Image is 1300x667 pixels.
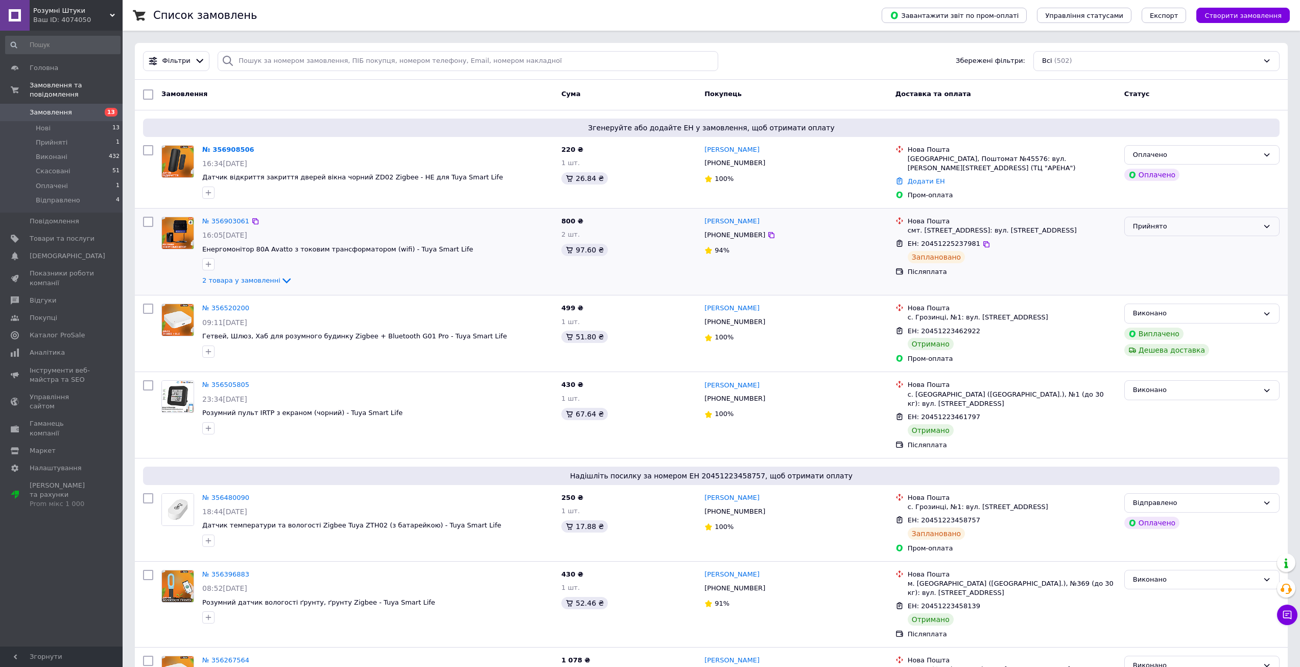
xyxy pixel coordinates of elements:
div: Виплачено [1124,328,1184,340]
span: Управління сайтом [30,393,94,411]
div: Виконано [1133,574,1259,585]
span: 1 шт. [561,395,580,402]
button: Експорт [1142,8,1187,23]
span: [DEMOGRAPHIC_DATA] [30,251,105,261]
div: с. Грозинці, №1: вул. [STREET_ADDRESS] [908,502,1116,512]
span: ЕН: 20451223461797 [908,413,980,421]
div: Нова Пошта [908,217,1116,226]
span: Управління статусами [1045,12,1123,19]
span: Покупці [30,313,57,323]
div: 26.84 ₴ [561,172,608,185]
span: Товари та послуги [30,234,94,243]
div: Оплачено [1124,517,1179,529]
span: Статус [1124,90,1150,98]
div: [PHONE_NUMBER] [702,156,767,170]
h1: Список замовлень [153,9,257,21]
div: Отримано [908,613,954,626]
a: [PERSON_NAME] [704,493,760,503]
div: 97.60 ₴ [561,244,608,256]
span: Скасовані [36,167,70,176]
span: (502) [1054,57,1072,64]
span: Завантажити звіт по пром-оплаті [890,11,1019,20]
span: Замовлення та повідомлення [30,81,123,99]
span: 430 ₴ [561,570,583,578]
div: Prom мікс 1 000 [30,499,94,509]
span: ЕН: 20451225237981 [908,240,980,247]
div: 52.46 ₴ [561,597,608,609]
a: № 356520200 [202,304,249,312]
div: Виконано [1133,385,1259,396]
span: 800 ₴ [561,217,583,225]
div: Нова Пошта [908,656,1116,665]
div: смт. [STREET_ADDRESS]: вул. [STREET_ADDRESS] [908,226,1116,235]
div: [PHONE_NUMBER] [702,315,767,329]
button: Створити замовлення [1196,8,1290,23]
a: [PERSON_NAME] [704,145,760,155]
span: Аналітика [30,348,65,357]
a: Розумний датчик вологості ґрунту, ґрунту Zigbee - Tuya Smart Life [202,599,435,606]
span: 91% [715,600,729,607]
a: № 356396883 [202,570,249,578]
span: Повідомлення [30,217,79,226]
a: № 356903061 [202,217,249,225]
span: Маркет [30,446,56,455]
span: 16:34[DATE] [202,159,247,168]
div: [PHONE_NUMBER] [702,505,767,518]
span: 16:05[DATE] [202,231,247,239]
a: [PERSON_NAME] [704,656,760,665]
span: 250 ₴ [561,494,583,501]
a: Гетвей, Шлюз, Хаб для розумного будинку Zigbee + Bluetooth G01 Pro - Tuya Smart Life [202,332,507,340]
div: Відправлено [1133,498,1259,509]
a: Фото товару [161,304,194,336]
span: 13 [112,124,120,133]
span: 1 шт. [561,159,580,167]
a: 2 товара у замовленні [202,277,293,284]
span: 51 [112,167,120,176]
span: Оплачені [36,181,68,191]
div: [PHONE_NUMBER] [702,582,767,595]
span: 08:52[DATE] [202,584,247,592]
span: Експорт [1150,12,1178,19]
span: Каталог ProSale [30,331,85,340]
div: Післяплата [908,441,1116,450]
span: Датчик відкриття закриття дверей вікна чорний ZD02 Zigbee - НЕ для Tuya Smart Life [202,173,503,181]
span: Інструменти веб-майстра та SEO [30,366,94,384]
span: Збережені фільтри: [956,56,1025,66]
a: Датчик температури та вологості Zigbee Tuya ZTH02 (з батарейкою) - Tuya Smart Life [202,521,501,529]
a: Створити замовлення [1186,11,1290,19]
div: Пром-оплата [908,544,1116,553]
a: № 356908506 [202,146,254,153]
span: Фільтри [162,56,191,66]
img: Фото товару [162,570,194,602]
div: Пром-оплата [908,191,1116,200]
a: Додати ЕН [908,177,945,185]
div: Післяплата [908,267,1116,277]
a: [PERSON_NAME] [704,381,760,390]
span: Енергомонітор 80А Avatto з токовим трансформатором (wifi) - Tuya Smart Life [202,245,473,253]
span: [PERSON_NAME] та рахунки [30,481,94,509]
a: № 356505805 [202,381,249,388]
div: Післяплата [908,630,1116,639]
div: Оплачено [1133,150,1259,160]
span: 2 товара у замовленні [202,277,280,284]
div: 67.64 ₴ [561,408,608,420]
span: 1 078 ₴ [561,656,590,664]
img: Фото товару [162,217,194,249]
a: Фото товару [161,380,194,413]
div: м. [GEOGRAPHIC_DATA] ([GEOGRAPHIC_DATA].), №369 (до 30 кг): вул. [STREET_ADDRESS] [908,579,1116,597]
div: Нова Пошта [908,380,1116,389]
span: 430 ₴ [561,381,583,388]
div: [PHONE_NUMBER] [702,228,767,242]
div: Отримано [908,424,954,436]
span: Cума [561,90,580,98]
a: № 356267564 [202,656,249,664]
span: ЕН: 20451223462922 [908,327,980,335]
span: Налаштування [30,464,82,473]
span: Замовлення [161,90,207,98]
div: с. Грозинці, №1: вул. [STREET_ADDRESS] [908,313,1116,322]
div: Пром-оплата [908,354,1116,363]
span: Гаманець компанії [30,419,94,438]
span: Відправлено [36,196,80,205]
div: Заплановано [908,527,965,540]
